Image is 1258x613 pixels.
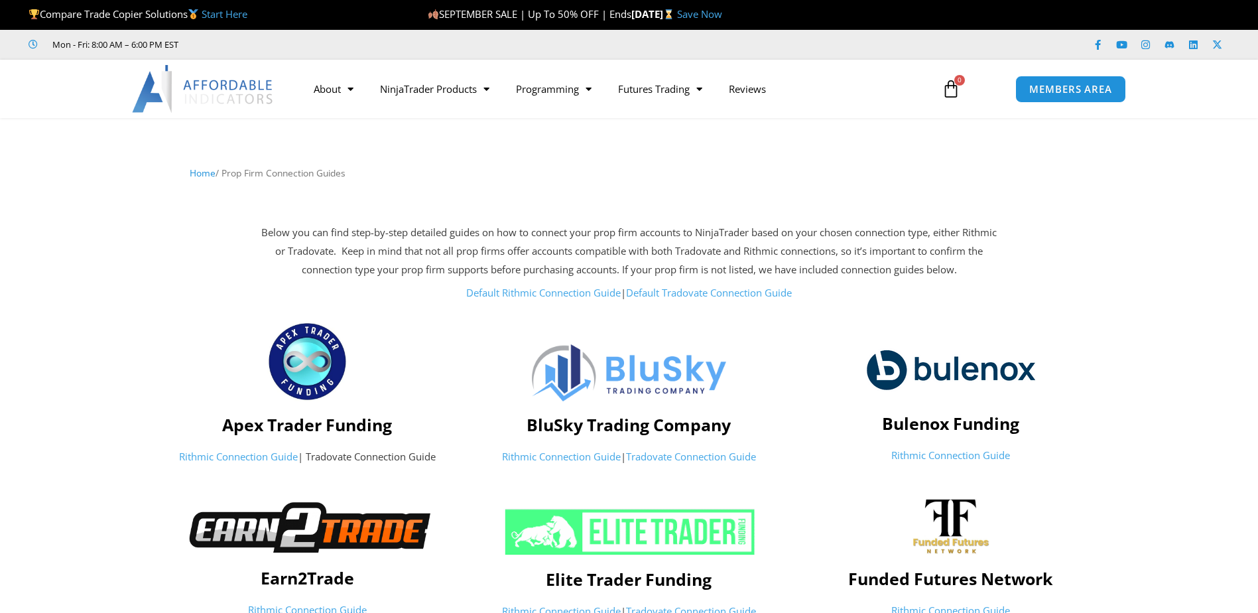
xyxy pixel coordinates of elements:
a: Rithmic Connection Guide [891,448,1010,462]
a: Futures Trading [605,74,716,104]
a: Default Rithmic Connection Guide [466,286,621,299]
img: LogoAI | Affordable Indicators – NinjaTrader [132,65,275,113]
span: MEMBERS AREA [1029,84,1112,94]
h4: Bulenox Funding [796,413,1105,433]
a: Save Now [677,7,722,21]
a: 0 [922,70,980,108]
a: Tradovate Connection Guide [626,450,756,463]
span: Compare Trade Copier Solutions [29,7,247,21]
strong: [DATE] [631,7,677,21]
img: 🍂 [428,9,438,19]
p: Below you can find step-by-step detailed guides on how to connect your prop firm accounts to Ninj... [258,224,1001,279]
nav: Breadcrumb [190,165,1068,182]
img: 🥇 [188,9,198,19]
img: ETF 2024 NeonGrn 1 | Affordable Indicators – NinjaTrader [503,508,756,556]
p: | [258,284,1001,303]
a: About [300,74,367,104]
span: Mon - Fri: 8:00 AM – 6:00 PM EST [49,36,178,52]
h4: Apex Trader Funding [153,415,462,435]
img: Logo | Affordable Indicators – NinjaTrader [532,344,726,401]
h4: BluSky Trading Company [475,415,783,435]
a: Start Here [202,7,247,21]
img: logo-2 | Affordable Indicators – NinjaTrader [866,339,1036,400]
h4: Elite Trader Funding [475,569,783,589]
a: MEMBERS AREA [1015,76,1126,103]
img: ⌛ [664,9,674,19]
nav: Menu [300,74,926,104]
img: 🏆 [29,9,39,19]
a: Reviews [716,74,779,104]
a: Rithmic Connection Guide [179,450,298,463]
span: 0 [954,75,965,86]
p: | [475,448,783,466]
img: Earn2TradeNB | Affordable Indicators – NinjaTrader [173,500,442,555]
h4: Funded Futures Network [796,569,1105,588]
img: channels4_profile | Affordable Indicators – NinjaTrader [912,498,989,555]
h4: Earn2Trade [153,568,462,588]
a: Default Tradovate Connection Guide [626,286,792,299]
span: SEPTEMBER SALE | Up To 50% OFF | Ends [428,7,631,21]
a: Home [190,167,216,179]
a: NinjaTrader Products [367,74,503,104]
a: Programming [503,74,605,104]
p: | Tradovate Connection Guide [153,448,462,466]
iframe: Customer reviews powered by Trustpilot [197,38,396,51]
img: apex_Logo1 | Affordable Indicators – NinjaTrader [267,321,347,402]
a: Rithmic Connection Guide [502,450,621,463]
